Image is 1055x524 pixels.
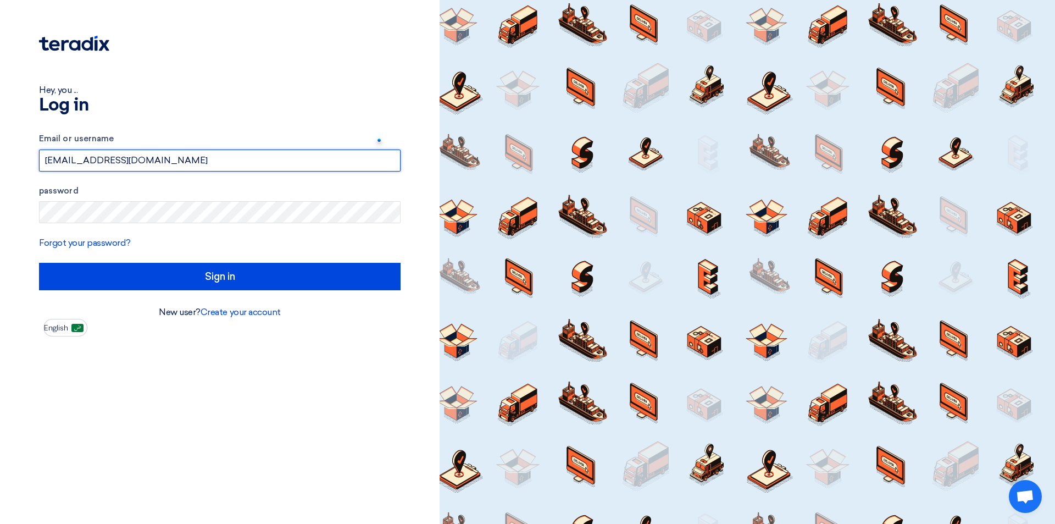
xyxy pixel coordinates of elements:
[39,150,401,172] input: Enter your business email or username
[201,307,281,317] a: Create your account
[39,186,79,196] font: password
[39,85,77,95] font: Hey, you ...
[377,139,440,220] div: 48 Autocompletes Remaining This Month
[44,323,68,333] font: English
[39,97,88,114] font: Log in
[43,319,87,337] button: English
[39,36,109,51] img: Teradix logo
[71,324,84,332] img: ar-AR.png
[39,263,401,290] input: Sign in
[39,238,131,248] a: Forgot your password?
[1009,480,1042,513] a: Open chat
[39,134,114,144] font: Email or username
[159,307,201,317] font: New user?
